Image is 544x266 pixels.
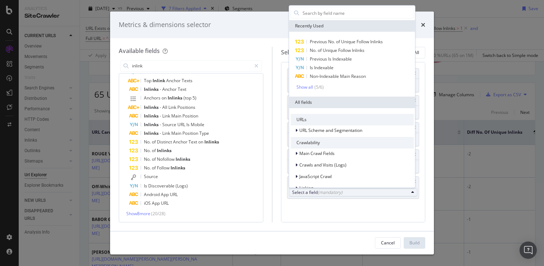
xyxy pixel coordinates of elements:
[310,47,364,53] span: No. of Unique Follow Inlinks
[289,97,415,108] div: All fields
[176,183,188,189] span: (Logs)
[182,130,199,136] span: Position
[144,191,161,198] span: Android
[310,39,383,45] span: Previous No. of Unique Follow Inlinks
[162,113,171,119] span: Link
[183,95,192,101] span: (top
[310,56,352,62] span: Previous Is Indexable
[151,210,166,217] span: ( 20 / 28 )
[287,176,420,199] div: SourcetimesSelect a field(mandatory)Previous No. of Unique Follow InlinksNo. of Unique Follow Inl...
[170,191,178,198] span: URL
[144,183,148,189] span: Is
[421,20,425,30] div: times
[173,139,189,145] span: Anchor
[191,121,204,128] span: Mobile
[157,147,172,154] span: Inlinks
[287,95,420,119] div: No. of Follow InlinkstimesOn Current CrawlUnique Inlinks
[166,77,182,84] span: Anchor
[160,86,162,92] span: -
[152,156,157,162] span: of
[110,12,434,254] div: modal
[281,48,320,57] div: Selected fields
[160,121,162,128] span: -
[186,121,191,128] span: Is
[144,86,160,92] span: Inlinks
[182,77,192,84] span: Texts
[176,156,190,162] span: Inlinks
[144,95,162,101] span: Anchors
[299,127,362,133] span: URL Scheme and Segmentation
[178,86,186,92] span: Text
[131,61,251,71] input: Search by field name
[189,139,198,145] span: Text
[157,139,173,145] span: Distinct
[168,104,177,110] span: Link
[160,113,162,119] span: -
[310,65,334,71] span: Is Indexable
[144,121,160,128] span: Inlinks
[168,95,183,101] span: Inlinks
[177,104,195,110] span: Positions
[375,237,401,249] button: Cancel
[409,240,420,246] div: Build
[171,130,182,136] span: Main
[318,189,343,195] div: (mandatory)
[144,139,152,145] span: No.
[299,162,346,168] span: Crawls and Visits (Logs)
[162,121,177,128] span: Source
[152,147,157,154] span: of
[144,130,160,136] span: Inlinks
[162,86,178,92] span: Anchor
[292,189,409,195] div: Select a field
[171,113,182,119] span: Main
[162,104,168,110] span: All
[404,237,425,249] button: Build
[291,114,414,125] div: URLs
[144,113,160,119] span: Inlinks
[198,139,204,145] span: on
[162,95,168,101] span: on
[313,84,324,91] div: ( 5 / 6 )
[177,121,186,128] span: URL
[299,150,335,156] span: Main Crawl Fields
[157,156,176,162] span: Nofollow
[144,77,153,84] span: Top
[161,191,170,198] span: App
[291,137,414,148] div: Crawlability
[296,85,313,90] div: Show all
[299,173,332,179] span: JavaScript Crawl
[153,77,166,84] span: Inlink
[171,165,185,171] span: Inlinks
[310,73,366,79] span: Non-Indexable Main Reason
[160,104,162,110] span: -
[126,210,150,217] span: Show 8 more
[152,139,157,145] span: of
[119,47,160,55] div: Available fields
[287,149,420,173] div: No. of InlinkstimesDiff Between CrawlsUnique Inlinks
[144,200,152,206] span: iOS
[157,165,171,171] span: Follow
[119,20,211,30] div: Metrics & dimensions selector
[144,104,160,110] span: Inlinks
[160,130,162,136] span: -
[152,200,161,206] span: App
[204,139,219,145] span: Inlinks
[152,165,157,171] span: of
[144,165,152,171] span: No.
[161,200,169,206] span: URL
[287,122,420,146] div: No. of Follow InlinkstimesOn Compared CrawlUnique Inlinks
[299,185,313,191] span: Linking
[144,156,152,162] span: No.
[520,241,537,259] div: Open Intercom Messenger
[289,188,418,197] button: Select a field(mandatory)
[287,68,420,92] div: Sample of InlinkstimesOn Current Crawl
[199,130,209,136] span: Type
[182,113,198,119] span: Position
[162,130,171,136] span: Link
[144,147,152,154] span: No.
[381,240,395,246] div: Cancel
[148,183,176,189] span: Discoverable
[192,95,196,101] span: 5)
[144,173,158,179] span: Source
